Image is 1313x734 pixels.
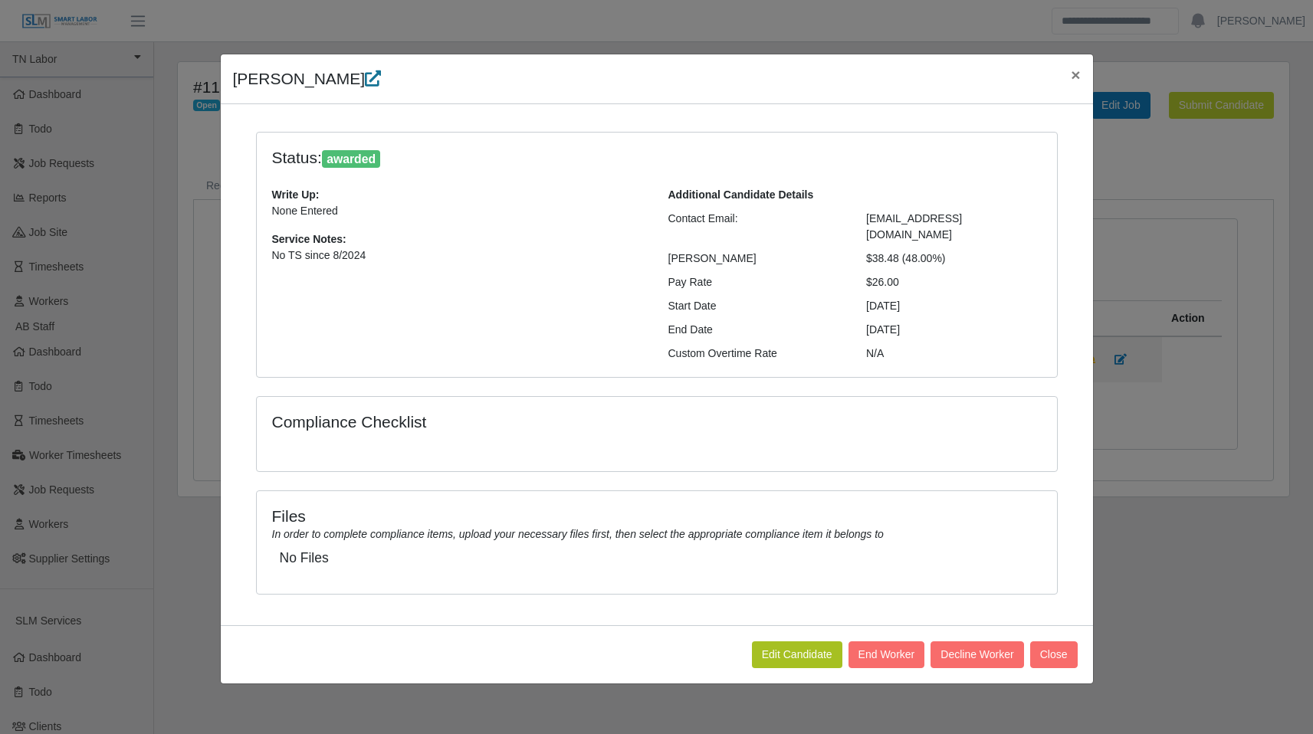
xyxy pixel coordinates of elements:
div: Start Date [657,298,855,314]
div: $26.00 [855,274,1053,290]
button: Close [1059,54,1092,95]
i: In order to complete compliance items, upload your necessary files first, then select the appropr... [272,528,884,540]
h4: Status: [272,148,844,169]
div: [DATE] [855,298,1053,314]
h4: Files [272,506,1042,526]
h5: No Files [280,550,1034,566]
span: [DATE] [866,323,900,336]
p: No TS since 8/2024 [272,247,645,264]
h4: [PERSON_NAME] [233,67,382,91]
a: Edit Candidate [752,641,842,668]
div: Contact Email: [657,211,855,243]
div: End Date [657,322,855,338]
div: Pay Rate [657,274,855,290]
button: End Worker [849,641,925,668]
b: Additional Candidate Details [668,188,814,201]
p: None Entered [272,203,645,219]
span: awarded [322,150,381,169]
button: Close [1030,641,1078,668]
div: $38.48 (48.00%) [855,251,1053,267]
b: Write Up: [272,188,320,201]
b: Service Notes: [272,233,346,245]
button: Decline Worker [931,641,1023,668]
span: [EMAIL_ADDRESS][DOMAIN_NAME] [866,212,962,241]
div: Custom Overtime Rate [657,346,855,362]
h4: Compliance Checklist [272,412,777,431]
div: [PERSON_NAME] [657,251,855,267]
span: N/A [866,347,884,359]
span: × [1071,66,1080,84]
